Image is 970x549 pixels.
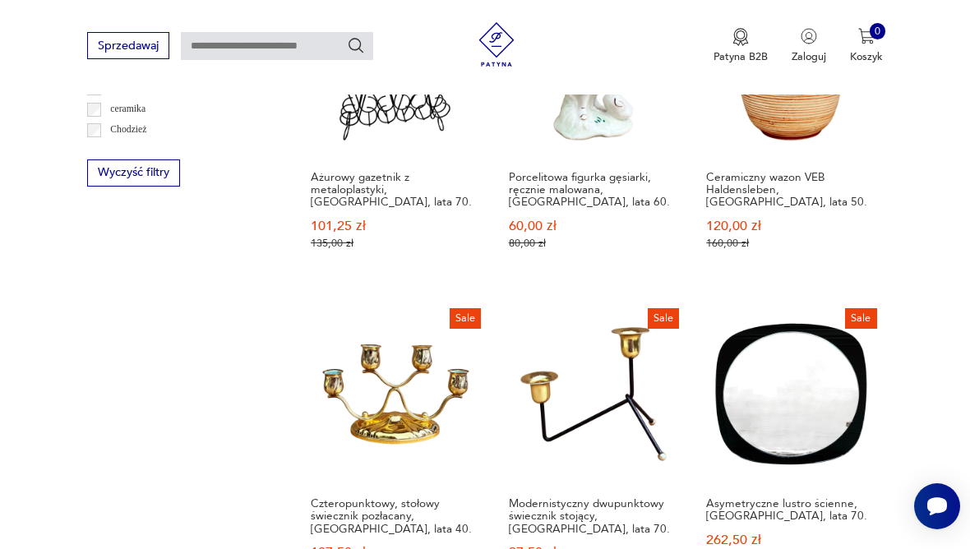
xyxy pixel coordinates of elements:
button: Szukaj [347,36,365,54]
p: 120,00 zł [706,220,875,233]
p: 80,00 zł [509,238,678,250]
p: Ćmielów [110,143,145,159]
button: Patyna B2B [714,28,768,64]
p: ceramika [110,101,145,118]
p: 101,25 zł [311,220,480,233]
a: Sprzedawaj [87,42,169,52]
h3: Czteropunktowy, stołowy świecznik pozłacany, [GEOGRAPHIC_DATA], lata 40. [311,497,480,535]
p: Zaloguj [792,49,826,64]
p: 160,00 zł [706,238,875,250]
p: 60,00 zł [509,220,678,233]
img: Patyna - sklep z meblami i dekoracjami vintage [469,22,524,67]
img: Ikonka użytkownika [801,28,817,44]
p: Patyna B2B [714,49,768,64]
p: Koszyk [850,49,883,64]
img: Ikona koszyka [858,28,875,44]
img: Ikona medalu [732,28,749,46]
div: 0 [870,23,886,39]
a: Ikona medaluPatyna B2B [714,28,768,64]
h3: Porcelitowa figurka gęsiarki, ręcznie malowana, [GEOGRAPHIC_DATA], lata 60. [509,171,678,209]
h3: Modernistyczny dwupunktowy świecznik stojący, [GEOGRAPHIC_DATA], lata 70. [509,497,678,535]
p: 135,00 zł [311,238,480,250]
h3: Asymetryczne lustro ścienne, [GEOGRAPHIC_DATA], lata 70. [706,497,875,523]
button: Wyczyść filtry [87,159,179,187]
h3: Ażurowy gazetnik z metaloplastyki, [GEOGRAPHIC_DATA], lata 70. [311,171,480,209]
p: Chodzież [110,122,146,138]
button: Zaloguj [792,28,826,64]
h3: Ceramiczny wazon VEB Haldensleben, [GEOGRAPHIC_DATA], lata 50. [706,171,875,209]
button: 0Koszyk [850,28,883,64]
iframe: Smartsupp widget button [914,483,960,529]
button: Sprzedawaj [87,32,169,59]
p: 262,50 zł [706,534,875,547]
